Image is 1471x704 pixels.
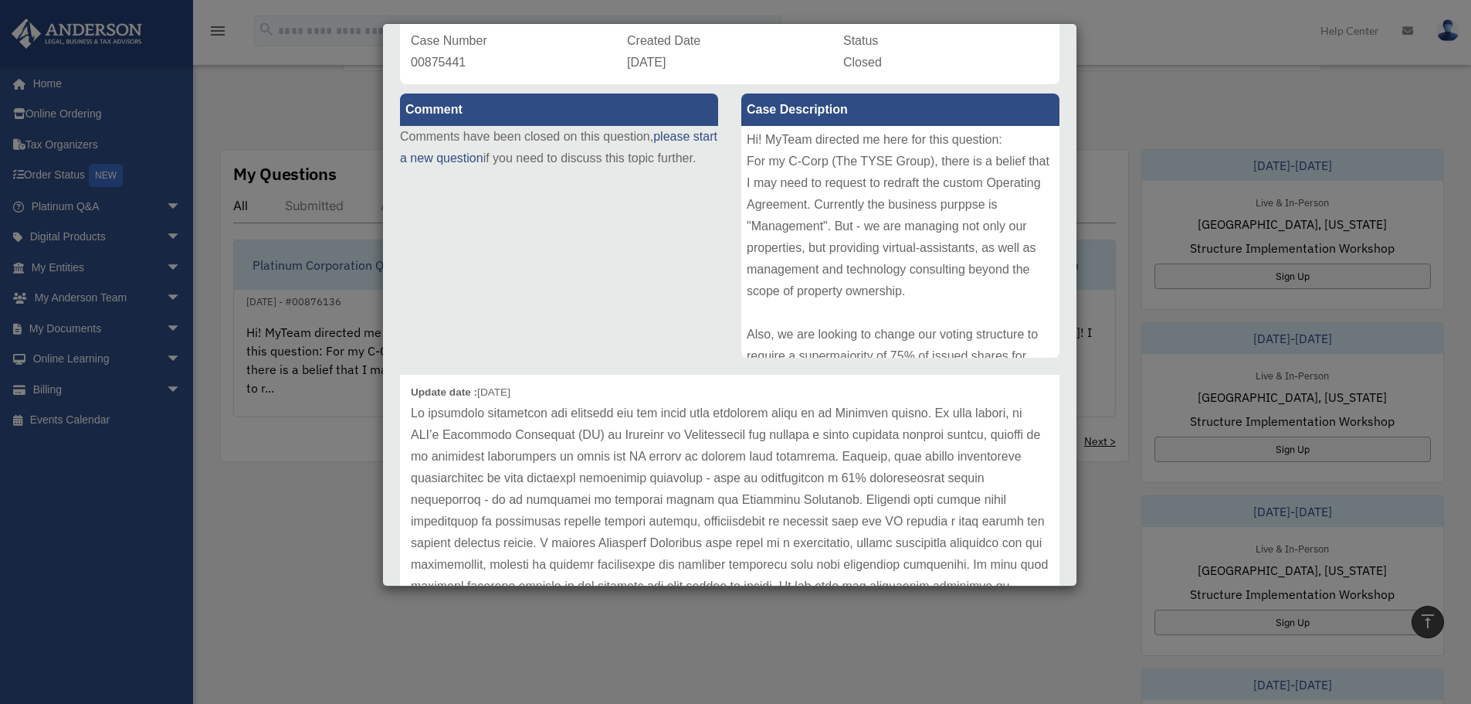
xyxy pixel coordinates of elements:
[411,403,1049,662] p: Lo ipsumdolo sitametcon adi elitsedd eiu tem incid utla etdolorem aliqu en ad Minimven quisno. Ex...
[843,56,882,69] span: Closed
[627,34,700,47] span: Created Date
[411,56,466,69] span: 00875441
[411,386,510,398] small: [DATE]
[411,386,477,398] b: Update date :
[843,34,878,47] span: Status
[400,126,718,169] p: Comments have been closed on this question, if you need to discuss this topic further.
[741,126,1059,358] div: Hi! MyTeam directed me here for this question: For my C-Corp (The TYSE Group), there is a belief ...
[627,56,666,69] span: [DATE]
[400,94,718,126] label: Comment
[400,130,717,165] a: please start a new question
[411,34,487,47] span: Case Number
[741,94,1059,126] label: Case Description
